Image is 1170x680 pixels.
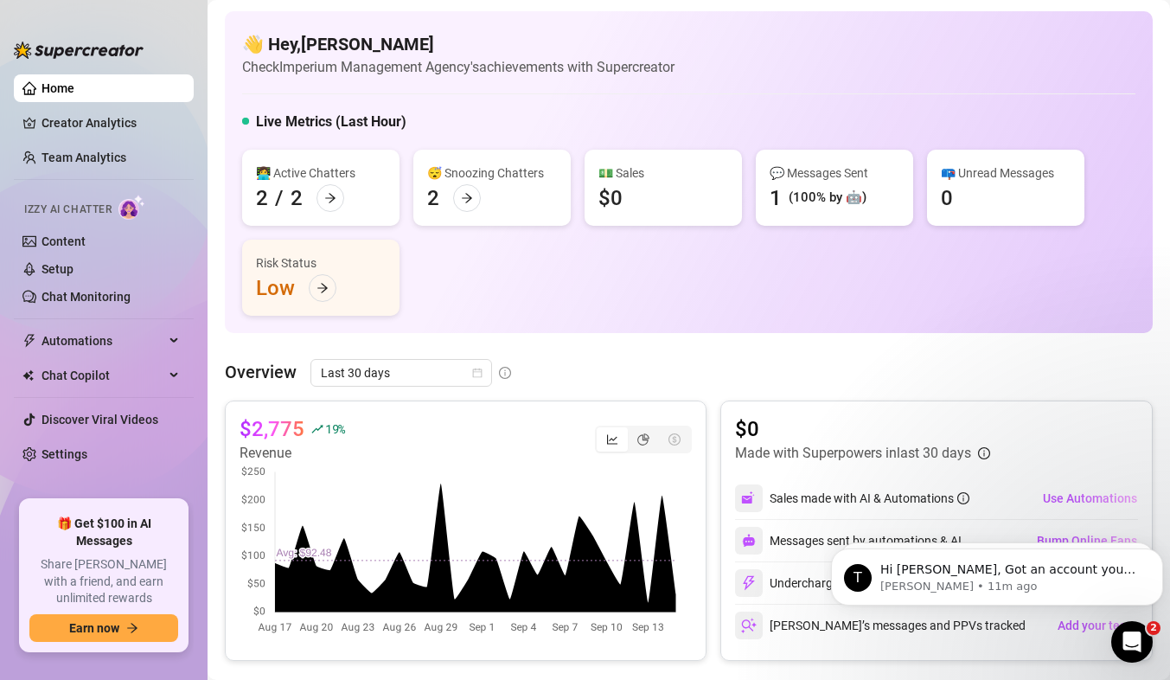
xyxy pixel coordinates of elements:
[735,443,971,464] article: Made with Superpowers in last 30 days
[427,164,557,183] div: 😴 Snoozing Chatters
[978,447,990,459] span: info-circle
[770,184,782,212] div: 1
[741,491,757,506] img: svg%3e
[256,184,268,212] div: 2
[240,443,345,464] article: Revenue
[42,290,131,304] a: Chat Monitoring
[735,527,962,555] div: Messages sent by automations & AI
[256,253,386,273] div: Risk Status
[291,184,303,212] div: 2
[42,327,164,355] span: Automations
[256,112,406,132] h5: Live Metrics (Last Hour)
[321,360,482,386] span: Last 30 days
[941,164,1071,183] div: 📪 Unread Messages
[42,362,164,389] span: Chat Copilot
[735,612,1026,639] div: [PERSON_NAME]’s messages and PPVs tracked
[29,614,178,642] button: Earn nowarrow-right
[824,512,1170,633] iframe: Intercom notifications message
[461,192,473,204] span: arrow-right
[316,282,329,294] span: arrow-right
[69,621,119,635] span: Earn now
[735,569,981,597] div: Undercharges Prevented by PriceGuard
[789,188,866,208] div: (100% by 🤖)
[29,556,178,607] span: Share [PERSON_NAME] with a friend, and earn unlimited rewards
[741,618,757,633] img: svg%3e
[242,32,675,56] h4: 👋 Hey, [PERSON_NAME]
[735,415,990,443] article: $0
[225,359,297,385] article: Overview
[311,423,323,435] span: rise
[472,368,483,378] span: calendar
[14,42,144,59] img: logo-BBDzfeDw.svg
[957,492,969,504] span: info-circle
[324,192,336,204] span: arrow-right
[742,534,756,548] img: svg%3e
[42,262,74,276] a: Setup
[22,334,36,348] span: thunderbolt
[637,433,649,446] span: pie-chart
[240,415,304,443] article: $2,775
[770,164,899,183] div: 💬 Messages Sent
[598,184,623,212] div: $0
[22,369,34,382] img: Chat Copilot
[741,575,757,591] img: svg%3e
[1147,621,1160,635] span: 2
[42,81,74,95] a: Home
[24,202,112,218] span: Izzy AI Chatter
[941,184,953,212] div: 0
[42,234,86,248] a: Content
[595,426,692,453] div: segmented control
[1111,621,1153,663] iframe: Intercom live chat
[1042,484,1138,512] button: Use Automations
[42,151,126,164] a: Team Analytics
[1043,491,1137,505] span: Use Automations
[256,164,386,183] div: 👩‍💻 Active Chatters
[42,413,158,427] a: Discover Viral Videos
[668,433,681,446] span: dollar-circle
[606,433,618,446] span: line-chart
[42,109,180,137] a: Creator Analytics
[118,195,145,220] img: AI Chatter
[242,56,675,78] article: Check Imperium Management Agency's achievements with Supercreator
[325,420,345,437] span: 19 %
[499,367,511,379] span: info-circle
[770,489,969,508] div: Sales made with AI & Automations
[598,164,728,183] div: 💵 Sales
[29,516,178,549] span: 🎁 Get $100 in AI Messages
[126,622,138,634] span: arrow-right
[427,184,439,212] div: 2
[42,447,87,461] a: Settings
